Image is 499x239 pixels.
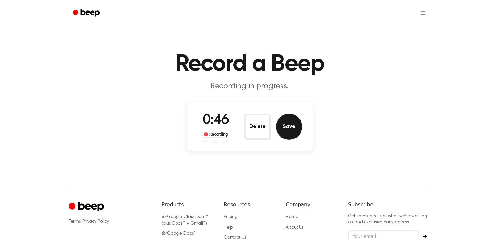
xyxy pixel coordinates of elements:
[162,215,167,219] i: for
[276,114,302,140] button: Save Audio Record
[224,215,238,219] a: Pricing
[69,218,151,225] div: ·
[162,231,167,236] i: for
[348,201,431,209] h6: Subscribe
[419,235,431,239] button: Subscribe
[69,201,106,213] a: Cruip
[203,114,229,127] span: 0:46
[286,225,304,230] a: About Us
[124,81,376,92] p: Recording in progress.
[244,114,271,140] button: Delete Audio Record
[415,5,431,21] button: Open menu
[224,225,233,230] a: Help
[202,131,230,138] div: Recording
[286,215,298,219] a: Home
[162,231,197,236] a: forGoogle Docs™
[162,201,213,209] h6: Products
[162,215,208,226] a: forGoogle Classroom™ (plus Docs™ + Gmail™)
[82,52,418,76] h1: Record a Beep
[348,214,431,225] p: Get sneak peeks of what we’re working on and exclusive early access.
[286,201,337,209] h6: Company
[69,219,81,224] a: Terms
[82,219,109,224] a: Privacy Policy
[69,7,106,20] a: Beep
[224,201,275,209] h6: Resources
